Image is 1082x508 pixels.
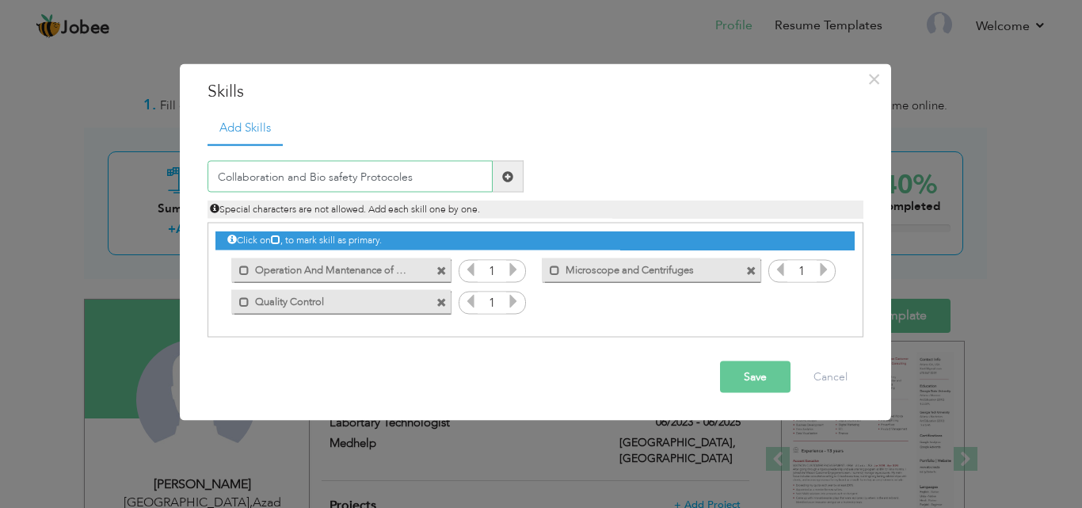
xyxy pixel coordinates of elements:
[798,361,863,393] button: Cancel
[720,361,791,393] button: Save
[208,111,283,146] a: Add Skills
[250,289,410,309] label: Quality Control
[210,203,480,216] span: Special characters are not allowed. Add each skill one by one.
[208,79,863,103] h3: Skills
[867,64,881,93] span: ×
[862,66,887,91] button: Close
[560,258,720,277] label: Microscope and Centrifuges
[215,231,854,250] div: Click on , to mark skill as primary.
[250,258,410,277] label: Operation And Mantenance of Lab Analysers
